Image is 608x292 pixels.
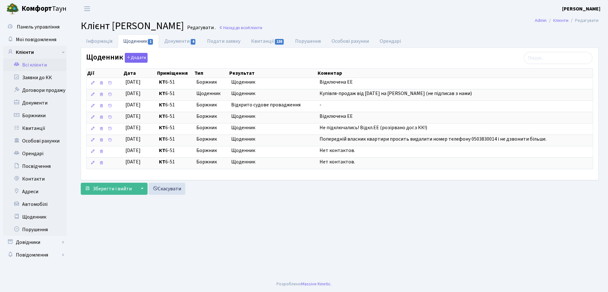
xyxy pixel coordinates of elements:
[159,147,165,154] b: КТ
[3,122,66,135] a: Квитанції
[562,5,600,13] a: [PERSON_NAME]
[301,281,331,287] a: Massive Kinetic
[320,124,427,131] span: Не підключались! Відкл.ЕЕ (розірвано дог.з КК!)
[81,35,118,48] a: Інформація
[159,79,165,86] b: КТ
[3,46,66,59] a: Клієнти
[148,39,153,45] span: 1
[159,136,165,143] b: КТ
[524,52,592,64] input: Пошук...
[125,101,141,108] span: [DATE]
[125,113,141,120] span: [DATE]
[275,39,284,45] span: 138
[125,158,141,165] span: [DATE]
[191,39,196,45] span: 4
[196,113,226,120] span: Боржник
[159,90,165,97] b: КТ
[3,173,66,185] a: Контакти
[159,124,165,131] b: КТ
[3,21,66,33] a: Панель управління
[3,59,66,71] a: Всі клієнти
[3,135,66,147] a: Особові рахунки
[196,158,226,166] span: Боржник
[219,25,262,31] a: Назад до всіхКлієнти
[159,158,191,166] span: 6-51
[3,236,66,249] a: Довідники
[159,35,201,48] a: Документи
[3,109,66,122] a: Боржники
[229,69,317,78] th: Результат
[3,160,66,173] a: Посвідчення
[562,5,600,12] b: [PERSON_NAME]
[290,35,326,48] a: Порушення
[125,79,141,86] span: [DATE]
[246,35,290,48] a: Квитанції
[159,113,165,120] b: КТ
[81,19,184,33] span: Клієнт [PERSON_NAME]
[81,183,136,195] button: Зберегти і вийти
[3,211,66,223] a: Щоденник
[125,53,148,63] button: Щоденник
[535,17,547,24] a: Admin
[86,53,148,63] label: Щоденник
[86,69,123,78] th: Дії
[525,14,608,27] nav: breadcrumb
[125,136,141,143] span: [DATE]
[326,35,374,48] a: Особові рахунки
[231,147,314,154] span: Щоденник
[3,185,66,198] a: Адреси
[159,124,191,131] span: 6-51
[17,23,60,30] span: Панель управління
[320,79,353,86] span: Відключена ЕЕ
[156,69,194,78] th: Приміщення
[317,69,593,78] th: Коментар
[231,136,314,143] span: Щоденник
[320,90,472,97] span: Купівля-продаж від [DATE] на [PERSON_NAME] (не підписав з нами)
[159,79,191,86] span: 6-51
[79,3,95,14] button: Переключити навігацію
[3,249,66,261] a: Повідомлення
[3,71,66,84] a: Заявки до КК
[3,147,66,160] a: Орендарі
[3,33,66,46] a: Мої повідомлення
[3,84,66,97] a: Договори продажу
[22,3,66,14] span: Таун
[125,90,141,97] span: [DATE]
[196,79,226,86] span: Боржник
[159,136,191,143] span: 6-51
[248,25,262,31] span: Клієнти
[196,124,226,131] span: Боржник
[231,101,314,109] span: Відкрито судове провадження
[159,147,191,154] span: 6-51
[553,17,568,24] a: Клієнти
[320,158,355,165] span: Нет контактов.
[93,185,132,192] span: Зберегти і вийти
[123,52,148,63] a: Додати
[159,101,165,108] b: КТ
[123,69,156,78] th: Дата
[3,97,66,109] a: Документи
[196,147,226,154] span: Боржник
[196,90,226,97] span: Щоденник
[231,158,314,166] span: Щоденник
[194,69,229,78] th: Тип
[374,35,406,48] a: Орендарі
[159,158,165,165] b: КТ
[125,147,141,154] span: [DATE]
[149,183,185,195] a: Скасувати
[3,223,66,236] a: Порушення
[320,101,321,108] span: -
[568,17,598,24] li: Редагувати
[16,36,56,43] span: Мої повідомлення
[231,113,314,120] span: Щоденник
[159,113,191,120] span: 6-51
[6,3,19,15] img: logo.png
[320,136,547,143] span: Попередній власник квартири просить видалити номер телефону 0503830014 і не дзвонити більше.
[202,35,246,48] a: Подати заявку
[196,101,226,109] span: Боржник
[159,101,191,109] span: 6-51
[118,35,159,48] a: Щоденник
[22,3,52,14] b: Комфорт
[125,124,141,131] span: [DATE]
[231,79,314,86] span: Щоденник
